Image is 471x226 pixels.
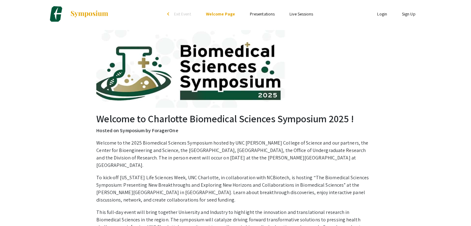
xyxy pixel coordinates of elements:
[5,198,26,221] iframe: Chat
[167,12,171,16] div: arrow_back_ios
[250,11,275,17] a: Presentations
[96,174,374,204] p: To kick-off [US_STATE] Life Sciences Week, UNC Charlotte, in collaboration with NCBiotech, is hos...
[96,113,374,124] h2: Welcome to Charlotte Biomedical Sciences Symposium 2025 !
[96,30,375,107] img: Charlotte Biomedical Sciences Symposium 2025
[206,11,235,17] a: Welcome Page
[70,10,109,18] img: Symposium by ForagerOne
[290,11,313,17] a: Live Sessions
[174,11,191,17] span: Exit Event
[96,127,374,134] p: Hosted on Symposium by ForagerOne
[377,11,387,17] a: Login
[48,6,109,22] a: Charlotte Biomedical Sciences Symposium 2025
[48,6,64,22] img: Charlotte Biomedical Sciences Symposium 2025
[96,139,374,169] p: Welcome to the 2025 Biomedical Sciences Symposium hosted by UNC [PERSON_NAME] College of Science ...
[402,11,416,17] a: Sign Up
